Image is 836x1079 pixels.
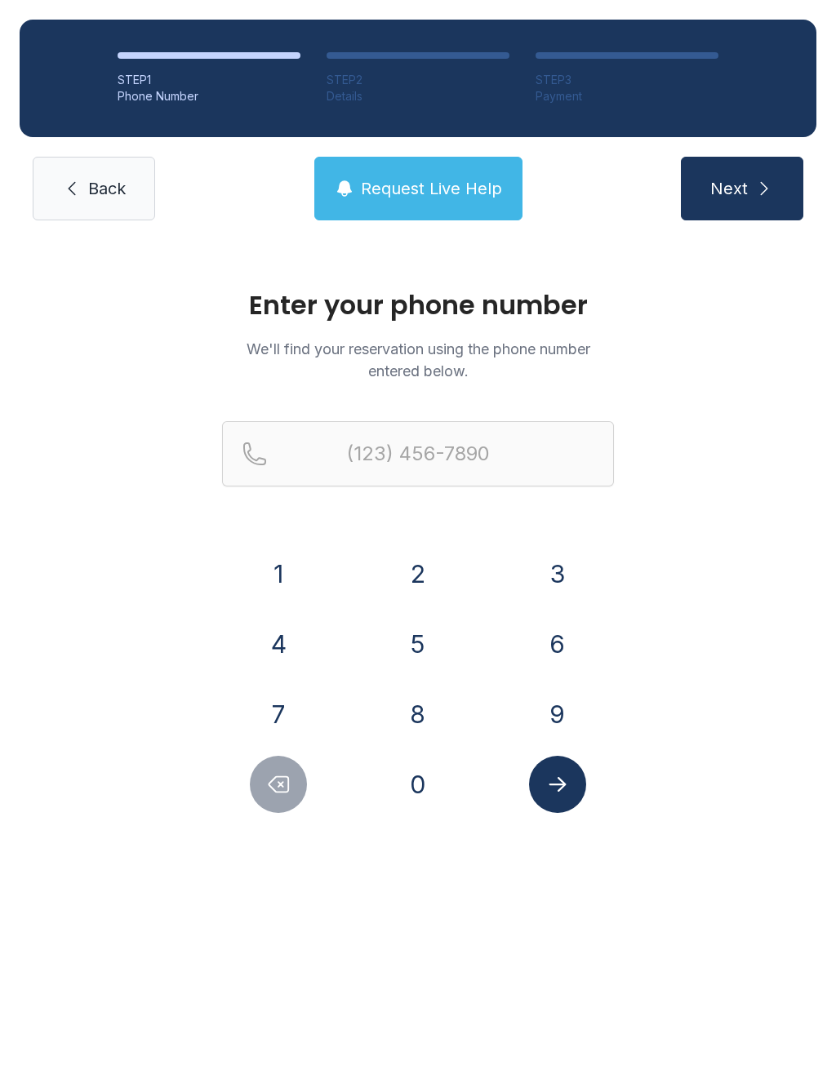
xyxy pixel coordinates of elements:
[250,545,307,602] button: 1
[389,615,447,673] button: 5
[118,88,300,104] div: Phone Number
[710,177,748,200] span: Next
[250,756,307,813] button: Delete number
[529,615,586,673] button: 6
[389,545,447,602] button: 2
[250,686,307,743] button: 7
[529,686,586,743] button: 9
[222,421,614,486] input: Reservation phone number
[529,545,586,602] button: 3
[250,615,307,673] button: 4
[222,338,614,382] p: We'll find your reservation using the phone number entered below.
[536,88,718,104] div: Payment
[327,88,509,104] div: Details
[327,72,509,88] div: STEP 2
[88,177,126,200] span: Back
[361,177,502,200] span: Request Live Help
[529,756,586,813] button: Submit lookup form
[118,72,300,88] div: STEP 1
[536,72,718,88] div: STEP 3
[389,686,447,743] button: 8
[222,292,614,318] h1: Enter your phone number
[389,756,447,813] button: 0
